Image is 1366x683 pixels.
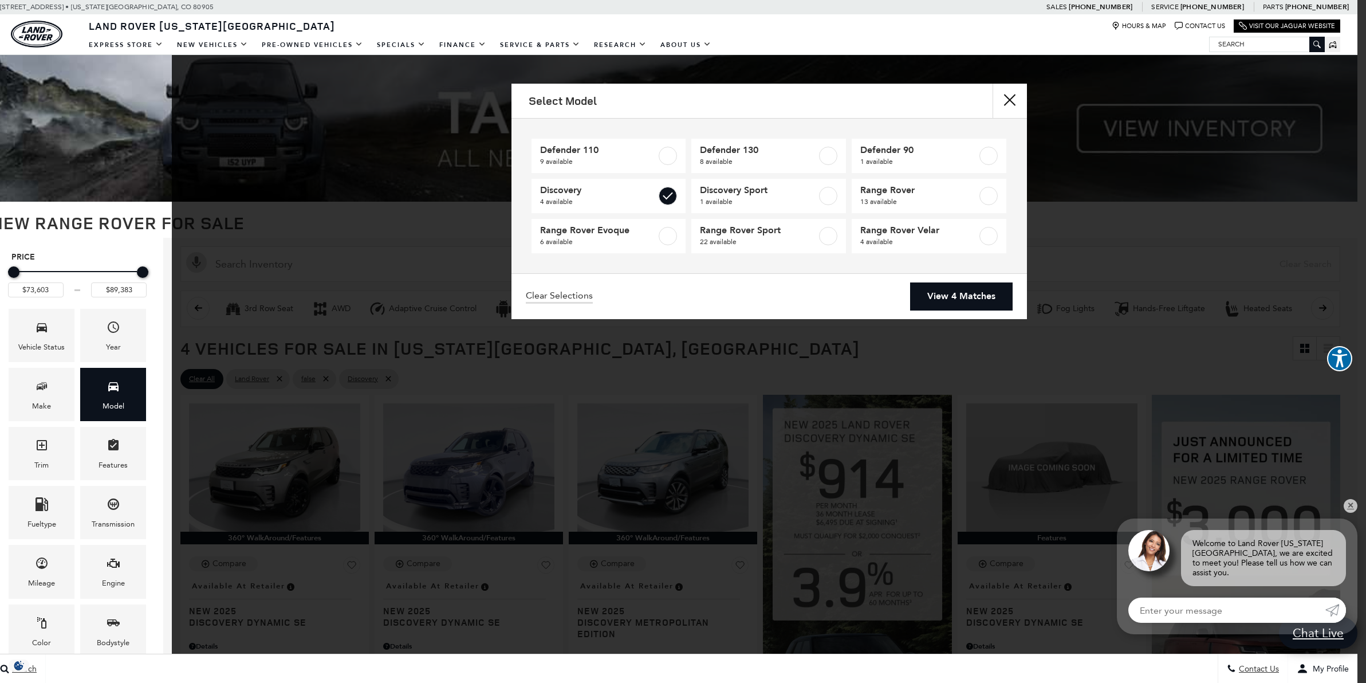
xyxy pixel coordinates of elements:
[1327,346,1352,371] button: Explore your accessibility options
[532,139,686,173] a: Defender 1109 available
[532,179,686,213] a: Discovery4 available
[1285,2,1349,11] a: [PHONE_NUMBER]
[432,35,493,55] a: Finance
[540,185,657,196] span: Discovery
[1325,598,1346,623] a: Submit
[860,156,977,167] span: 1 available
[107,435,120,459] span: Features
[6,660,32,672] section: Click to Open Cookie Consent Modal
[27,518,56,531] div: Fueltype
[170,35,255,55] a: New Vehicles
[691,179,846,213] a: Discovery Sport1 available
[540,144,657,156] span: Defender 110
[11,21,62,48] img: Land Rover
[8,266,19,278] div: Minimum Price
[35,494,49,518] span: Fueltype
[35,317,49,341] span: Vehicle
[860,225,977,236] span: Range Rover Velar
[529,95,597,107] h2: Select Model
[1175,22,1225,30] a: Contact Us
[9,427,74,480] div: TrimTrim
[9,605,74,658] div: ColorColor
[107,613,120,637] span: Bodystyle
[691,139,846,173] a: Defender 1308 available
[35,554,49,577] span: Mileage
[700,196,817,207] span: 1 available
[1236,664,1279,674] span: Contact Us
[1327,346,1352,374] aside: Accessibility Help Desk
[1128,530,1170,571] img: Agent profile photo
[80,545,146,598] div: EngineEngine
[137,266,148,278] div: Maximum Price
[82,35,718,55] nav: Main Navigation
[8,282,64,297] input: Minimum
[1263,3,1284,11] span: Parts
[1308,664,1349,674] span: My Profile
[852,179,1006,213] a: Range Rover13 available
[852,139,1006,173] a: Defender 901 available
[35,613,49,637] span: Color
[700,185,817,196] span: Discovery Sport
[860,236,977,248] span: 4 available
[34,459,49,472] div: Trim
[587,35,654,55] a: Research
[6,660,32,672] img: Opt-Out Icon
[35,435,49,459] span: Trim
[9,545,74,598] div: MileageMileage
[370,35,432,55] a: Specials
[654,35,718,55] a: About Us
[910,282,1013,311] a: View 4 Matches
[102,577,125,590] div: Engine
[82,35,170,55] a: EXPRESS STORE
[8,262,147,297] div: Price
[540,196,657,207] span: 4 available
[32,400,51,413] div: Make
[103,400,124,413] div: Model
[691,219,846,253] a: Range Rover Sport22 available
[255,35,370,55] a: Pre-Owned Vehicles
[89,19,335,33] span: Land Rover [US_STATE][GEOGRAPHIC_DATA]
[9,486,74,539] div: FueltypeFueltype
[1069,2,1132,11] a: [PHONE_NUMBER]
[993,84,1027,118] button: close
[106,341,121,354] div: Year
[493,35,587,55] a: Service & Parts
[80,368,146,421] div: ModelModel
[97,637,129,649] div: Bodystyle
[35,376,49,400] span: Make
[1180,2,1244,11] a: [PHONE_NUMBER]
[80,427,146,480] div: FeaturesFeatures
[1210,37,1324,51] input: Search
[32,637,51,649] div: Color
[9,368,74,421] div: MakeMake
[860,185,977,196] span: Range Rover
[1181,530,1346,586] div: Welcome to Land Rover [US_STATE][GEOGRAPHIC_DATA], we are excited to meet you! Please tell us how...
[1288,654,1357,683] button: Open user profile menu
[80,605,146,658] div: BodystyleBodystyle
[11,21,62,48] a: land-rover
[700,236,817,248] span: 22 available
[700,225,817,236] span: Range Rover Sport
[700,156,817,167] span: 8 available
[28,577,55,590] div: Mileage
[80,309,146,362] div: YearYear
[18,341,65,354] div: Vehicle Status
[9,309,74,362] div: VehicleVehicle Status
[700,144,817,156] span: Defender 130
[92,518,135,531] div: Transmission
[82,19,342,33] a: Land Rover [US_STATE][GEOGRAPHIC_DATA]
[107,376,120,400] span: Model
[540,236,657,248] span: 6 available
[1151,3,1178,11] span: Service
[107,554,120,577] span: Engine
[526,290,593,304] a: Clear Selections
[860,144,977,156] span: Defender 90
[1046,3,1067,11] span: Sales
[11,252,143,262] h5: Price
[80,486,146,539] div: TransmissionTransmission
[1128,598,1325,623] input: Enter your message
[1112,22,1166,30] a: Hours & Map
[99,459,128,472] div: Features
[1239,22,1335,30] a: Visit Our Jaguar Website
[532,219,686,253] a: Range Rover Evoque6 available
